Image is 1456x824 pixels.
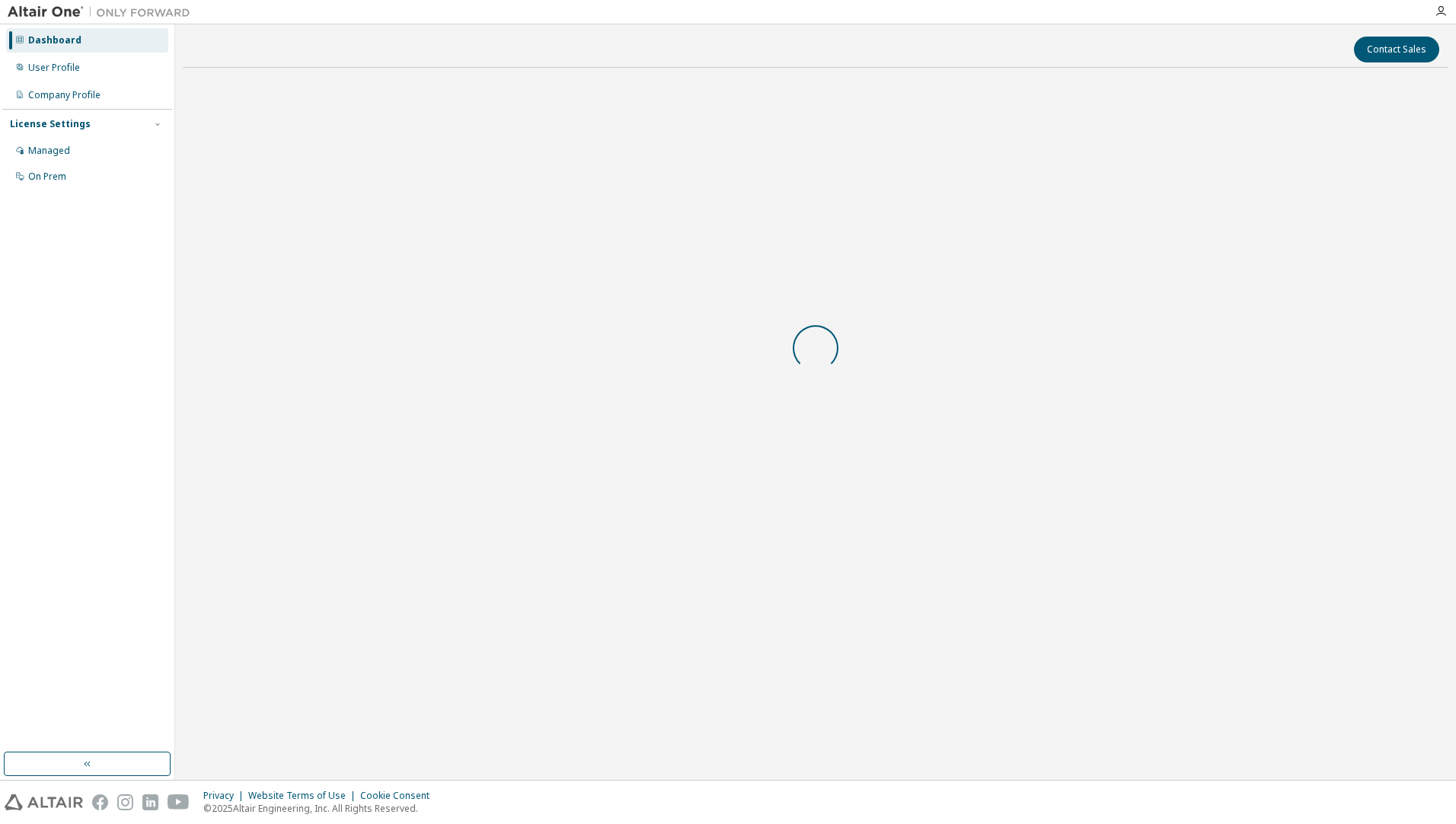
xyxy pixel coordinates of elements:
div: Dashboard [28,34,81,46]
button: Contact Sales [1354,37,1439,62]
div: Website Terms of Use [248,790,360,802]
div: Privacy [203,790,248,802]
img: linkedin.svg [142,794,158,810]
div: On Prem [28,171,66,183]
p: © 2025 Altair Engineering, Inc. All Rights Reserved. [203,802,439,815]
div: User Profile [28,62,80,74]
img: altair_logo.svg [5,794,83,810]
div: Cookie Consent [360,790,439,802]
img: Altair One [8,5,198,20]
div: License Settings [10,118,91,130]
div: Company Profile [28,89,101,101]
div: Managed [28,145,70,157]
img: youtube.svg [168,794,190,810]
img: instagram.svg [117,794,133,810]
img: facebook.svg [92,794,108,810]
